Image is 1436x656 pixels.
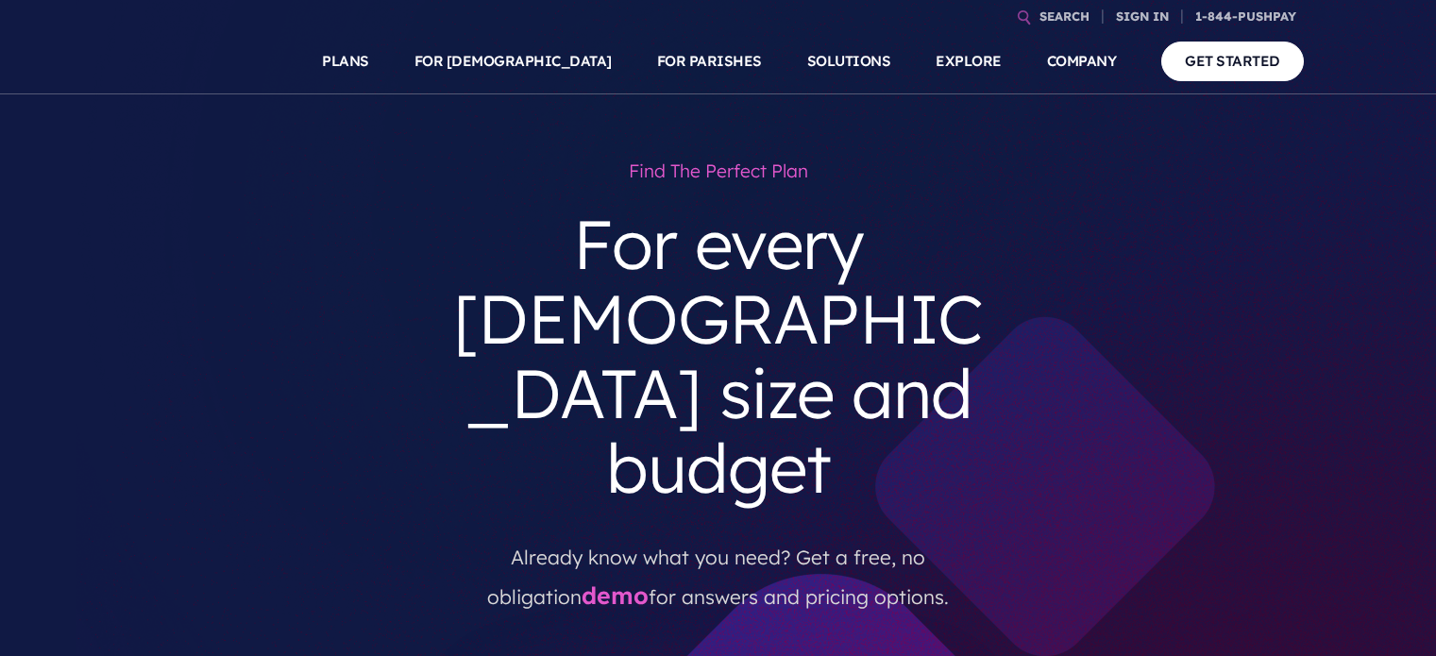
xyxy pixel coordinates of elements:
[414,28,612,94] a: FOR [DEMOGRAPHIC_DATA]
[433,151,1004,192] h1: Find the perfect plan
[582,580,649,610] a: demo
[657,28,762,94] a: FOR PARISHES
[936,28,1002,94] a: EXPLORE
[433,192,1004,521] h3: For every [DEMOGRAPHIC_DATA] size and budget
[1161,42,1304,80] a: GET STARTED
[448,521,989,617] p: Already know what you need? Get a free, no obligation for answers and pricing options.
[1047,28,1117,94] a: COMPANY
[322,28,369,94] a: PLANS
[807,28,891,94] a: SOLUTIONS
